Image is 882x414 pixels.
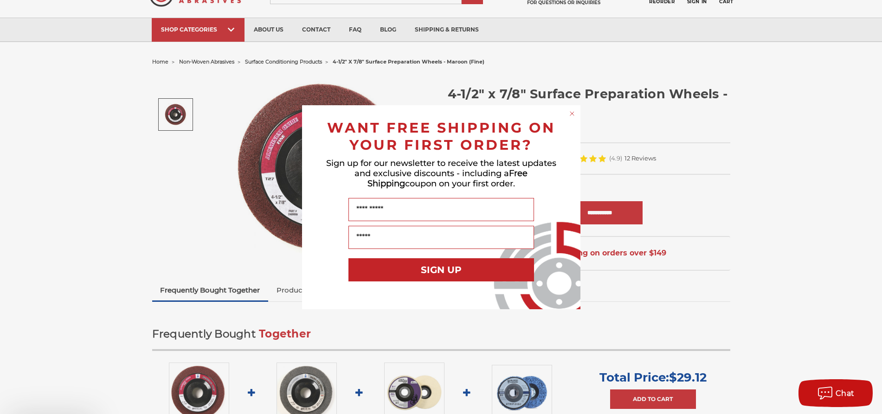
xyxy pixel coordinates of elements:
button: Chat [798,379,873,407]
span: WANT FREE SHIPPING ON YOUR FIRST ORDER? [327,119,555,153]
button: SIGN UP [348,258,534,281]
span: Sign up for our newsletter to receive the latest updates and exclusive discounts - including a co... [326,158,556,189]
button: Close dialog [567,109,577,118]
span: Free Shipping [367,168,528,189]
span: Chat [836,389,855,398]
